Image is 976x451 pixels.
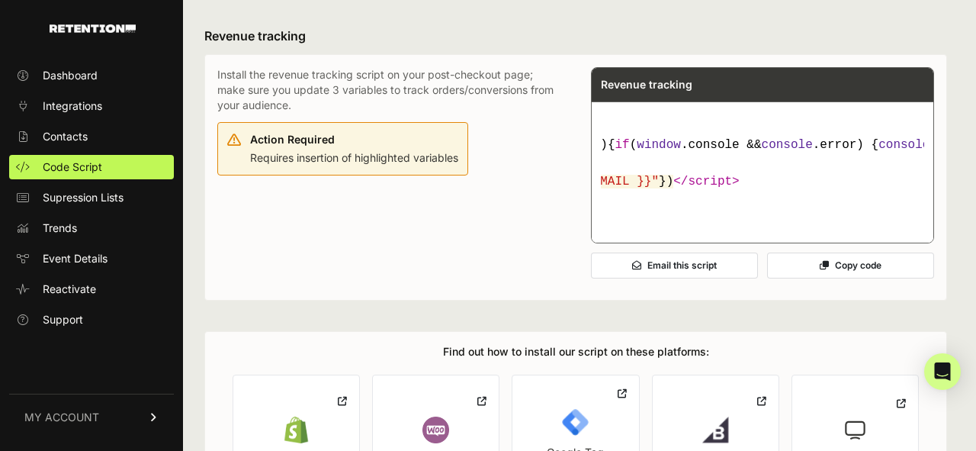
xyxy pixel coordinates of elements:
[24,410,99,425] span: MY ACCOUNT
[43,282,96,297] span: Reactivate
[591,253,758,279] button: Email this script
[9,63,174,88] a: Dashboard
[217,67,560,113] p: Install the revenue tracking script on your post-checkout page; make sure you update 3 variables ...
[688,175,732,188] span: script
[767,253,934,279] button: Copy code
[9,394,174,440] a: MY ACCOUNT
[615,138,629,152] span: if
[9,185,174,210] a: Supression Lists
[9,124,174,149] a: Contacts
[9,155,174,179] a: Code Script
[250,129,458,166] div: Requires insertion of highlighted variables
[422,417,449,443] img: Wordpress
[443,344,709,359] h3: Find out how to install our script on these platforms:
[9,277,174,301] a: Reactivate
[673,175,739,188] span: </ >
[283,417,310,443] img: Shopify
[204,27,947,45] h3: Revenue tracking
[9,246,174,271] a: Event Details
[43,190,124,205] span: Supression Lists
[43,251,108,266] span: Event Details
[43,129,88,144] span: Contacts
[43,312,83,327] span: Support
[637,138,681,152] span: window
[43,98,102,114] span: Integrations
[924,353,961,390] div: Open Intercom Messenger
[9,216,174,240] a: Trends
[9,308,174,332] a: Support
[562,409,589,436] img: Google Tag Manager
[592,68,933,101] div: Revenue tracking
[50,24,136,33] img: Retention.com
[43,68,98,83] span: Dashboard
[878,138,929,152] span: console
[250,132,458,147] div: Action Required
[43,221,77,236] span: Trends
[9,94,174,118] a: Integrations
[702,417,729,443] img: BigCommerce
[43,159,102,175] span: Code Script
[762,138,813,152] span: console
